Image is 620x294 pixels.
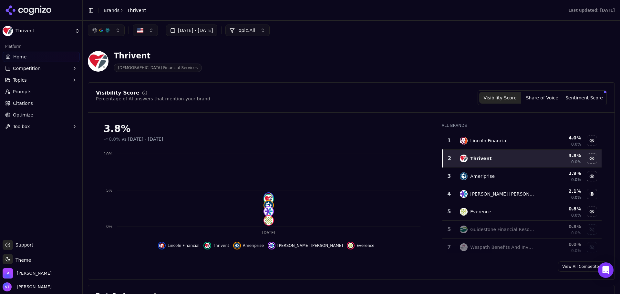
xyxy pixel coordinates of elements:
span: [DEMOGRAPHIC_DATA] Financial Services [114,64,202,72]
tspan: [DATE] [262,230,275,235]
div: Open Intercom Messenger [598,262,614,278]
div: Everence [470,208,491,215]
div: 3.8% [104,123,429,135]
button: Open user button [3,282,52,291]
button: Open organization switcher [3,268,52,279]
span: Topic: All [237,27,255,34]
span: Everence [356,243,375,248]
button: Hide morgan stanley data [587,189,597,199]
img: ameriprise [234,243,240,248]
div: Percentage of AI answers that mention your brand [96,96,210,102]
img: morgan stanley [264,207,273,216]
tr: 3ameripriseAmeriprise2.9%0.0%Hide ameriprise data [442,167,602,185]
button: Hide morgan stanley data [268,242,343,249]
div: 3 [445,172,454,180]
span: Prompts [13,88,32,95]
span: 0.0% [571,213,581,218]
img: everence [264,216,273,225]
button: Topics [3,75,80,85]
img: lincoln financial [159,243,164,248]
span: 0.0% [571,142,581,147]
div: 2.9 % [540,170,581,177]
button: [DATE] - [DATE] [166,25,217,36]
img: US [137,27,143,34]
button: Competition [3,63,80,74]
div: 2 [446,155,454,162]
div: 0.8 % [540,223,581,230]
span: Support [13,242,33,248]
button: Hide thrivent data [203,242,229,249]
tspan: 10% [104,152,112,156]
button: Hide ameriprise data [233,242,264,249]
div: Lincoln Financial [470,137,507,144]
span: Toolbox [13,123,30,130]
div: 4 [445,190,454,198]
img: morgan stanley [269,243,274,248]
img: lincoln financial [460,137,468,145]
tr: 5everenceEverence0.8%0.0%Hide everence data [442,203,602,221]
a: Citations [3,98,80,108]
span: [PERSON_NAME] [14,284,52,290]
div: Guidestone Financial Resources [470,226,534,233]
div: Thrivent [470,155,492,162]
button: Toolbox [3,121,80,132]
span: 0.0% [571,230,581,236]
button: Sentiment Score [563,92,605,104]
span: Thrivent [15,28,72,34]
tr: 5guidestone financial resourcesGuidestone Financial Resources0.8%0.0%Show guidestone financial re... [442,221,602,238]
tspan: 0% [106,224,112,229]
div: 5 [445,208,454,216]
span: 0.0% [571,248,581,253]
img: ameriprise [264,201,273,210]
img: guidestone financial resources [460,226,468,233]
button: Share of Voice [521,92,563,104]
span: vs [DATE] - [DATE] [122,136,163,142]
img: thrivent [264,195,273,204]
button: Show guidestone financial resources data [587,224,597,235]
img: thrivent [460,155,468,162]
span: Perrill [17,270,52,276]
tr: 1lincoln financialLincoln Financial4.0%0.0%Hide lincoln financial data [442,132,602,150]
img: wespath benefits and investments [460,243,468,251]
a: View All Competitors [558,261,607,272]
span: 0.0% [571,159,581,165]
span: Theme [13,258,31,263]
div: 5 [445,226,454,233]
div: 7 [445,243,454,251]
span: Ameriprise [243,243,264,248]
div: 4.0 % [540,135,581,141]
div: Ameriprise [470,173,495,179]
div: Thrivent [114,51,202,61]
div: 1 [445,137,454,145]
span: Home [13,54,26,60]
span: 0.0% [109,136,120,142]
div: [PERSON_NAME] [PERSON_NAME] [470,191,534,197]
a: Optimize [3,110,80,120]
a: Brands [104,8,119,13]
span: [PERSON_NAME] [PERSON_NAME] [277,243,343,248]
div: 0.0 % [540,241,581,248]
img: morgan stanley [460,190,468,198]
button: Hide thrivent data [587,153,597,164]
button: Hide lincoln financial data [587,136,597,146]
tspan: 5% [106,188,112,193]
span: 0.0% [571,195,581,200]
tr: 7wespath benefits and investmentsWespath Benefits And Investments0.0%0.0%Show wespath benefits an... [442,238,602,256]
div: Platform [3,41,80,52]
div: Visibility Score [96,90,139,96]
tr: 4morgan stanley[PERSON_NAME] [PERSON_NAME]2.1%0.0%Hide morgan stanley data [442,185,602,203]
div: All Brands [442,123,602,128]
button: Hide everence data [587,207,597,217]
img: lincoln financial [264,193,273,202]
div: 0.8 % [540,206,581,212]
span: 0.0% [571,177,581,182]
span: Competition [13,65,41,72]
span: Thrivent [127,7,146,14]
button: Hide lincoln financial data [158,242,200,249]
div: Wespath Benefits And Investments [470,244,534,250]
div: Data table [442,132,602,256]
a: Prompts [3,86,80,97]
tr: 2thriventThrivent3.8%0.0%Hide thrivent data [442,150,602,167]
button: Show wespath benefits and investments data [587,242,597,252]
img: ameriprise [460,172,468,180]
